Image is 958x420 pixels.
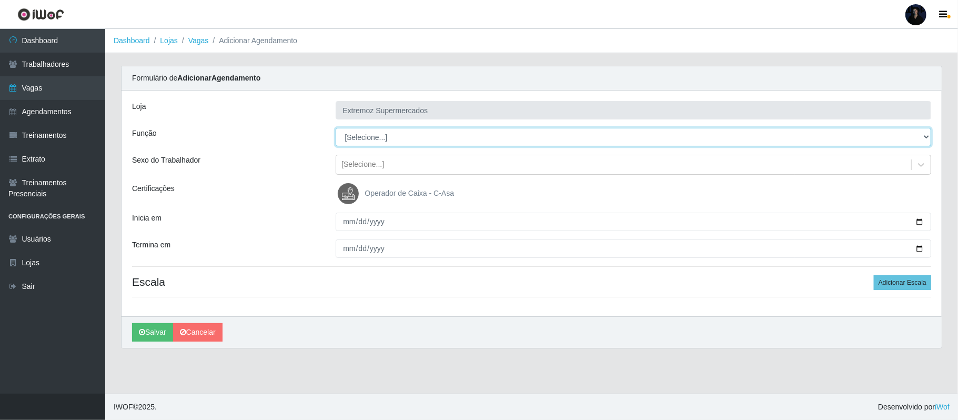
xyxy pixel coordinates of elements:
button: Adicionar Escala [874,275,931,290]
strong: Adicionar Agendamento [177,74,260,82]
input: 00/00/0000 [336,239,931,258]
label: Certificações [132,183,175,194]
h4: Escala [132,275,931,288]
label: Sexo do Trabalhador [132,155,200,166]
nav: breadcrumb [105,29,958,53]
a: Vagas [188,36,209,45]
div: Formulário de [122,66,942,91]
a: iWof [935,403,950,411]
a: Lojas [160,36,177,45]
span: © 2025 . [114,402,157,413]
div: [Selecione...] [341,159,384,171]
a: Cancelar [173,323,223,342]
label: Termina em [132,239,170,251]
span: IWOF [114,403,133,411]
img: Operador de Caixa - C-Asa [338,183,363,204]
label: Loja [132,101,146,112]
span: Desenvolvido por [878,402,950,413]
a: Dashboard [114,36,150,45]
label: Função [132,128,157,139]
img: CoreUI Logo [17,8,64,21]
span: Operador de Caixa - C-Asa [365,189,454,197]
button: Salvar [132,323,173,342]
input: 00/00/0000 [336,213,931,231]
li: Adicionar Agendamento [208,35,297,46]
label: Inicia em [132,213,162,224]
